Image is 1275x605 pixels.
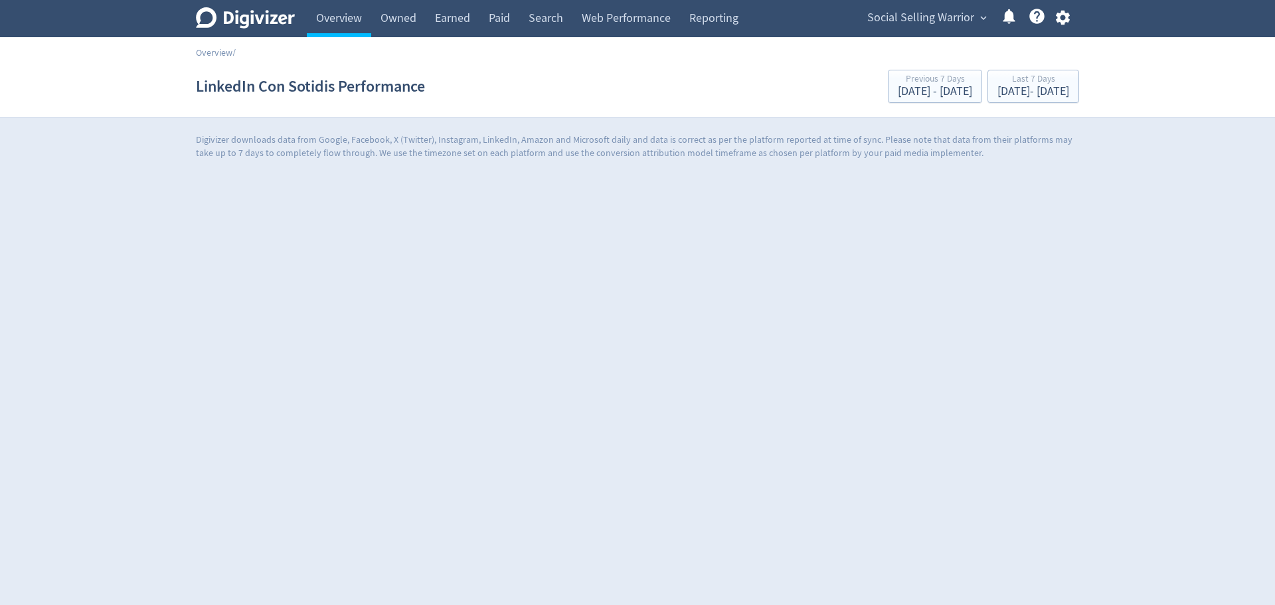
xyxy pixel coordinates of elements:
span: Social Selling Warrior [867,7,974,29]
p: Digivizer downloads data from Google, Facebook, X (Twitter), Instagram, LinkedIn, Amazon and Micr... [196,133,1079,159]
button: Previous 7 Days[DATE] - [DATE] [888,70,982,103]
button: Last 7 Days[DATE]- [DATE] [987,70,1079,103]
h1: LinkedIn Con Sotidis Performance [196,65,425,108]
div: Last 7 Days [997,74,1069,86]
button: Social Selling Warrior [863,7,990,29]
span: / [232,46,236,58]
span: expand_more [977,12,989,24]
div: [DATE] - [DATE] [997,86,1069,98]
div: Previous 7 Days [898,74,972,86]
div: [DATE] - [DATE] [898,86,972,98]
a: Overview [196,46,232,58]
